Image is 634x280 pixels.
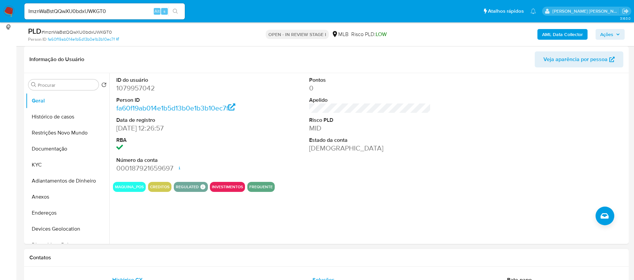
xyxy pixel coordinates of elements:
[309,144,431,153] dd: [DEMOGRAPHIC_DATA]
[351,31,387,38] span: Risco PLD:
[168,7,182,16] button: search-icon
[543,51,608,67] span: Veja aparência por pessoa
[309,116,431,124] dt: Risco PLD
[116,103,235,113] a: fa60f19ab014e1b5d13b0e1b3b10ec7f
[48,36,119,42] a: fa60f19ab014e1b5d13b0e1b3b10ec7f
[26,189,109,205] button: Anexos
[309,83,431,93] dd: 0
[26,141,109,157] button: Documentação
[26,157,109,173] button: KYC
[29,254,623,261] h1: Contatos
[28,26,41,36] b: PLD
[26,125,109,141] button: Restrições Novo Mundo
[309,76,431,84] dt: Pontos
[552,8,620,14] p: renata.fdelgado@mercadopago.com.br
[26,173,109,189] button: Adiantamentos de Dinheiro
[29,56,84,63] h1: Informação do Usuário
[116,116,238,124] dt: Data de registro
[596,29,625,40] button: Ações
[26,93,109,109] button: Geral
[309,96,431,104] dt: Apelido
[116,164,238,173] dd: 000187921659697
[26,237,109,253] button: Dispositivos Point
[38,82,96,88] input: Procurar
[26,109,109,125] button: Histórico de casos
[101,82,107,89] button: Retornar ao pedido padrão
[309,136,431,144] dt: Estado da conta
[266,30,329,39] p: OPEN - IN REVIEW STAGE I
[309,123,431,133] dd: MID
[116,83,238,93] dd: 1079957042
[163,8,165,14] span: s
[332,31,349,38] div: MLB
[28,36,46,42] b: Person ID
[537,29,588,40] button: AML Data Collector
[530,8,536,14] a: Notificações
[26,221,109,237] button: Devices Geolocation
[116,136,238,144] dt: RBA
[24,7,185,16] input: Pesquise usuários ou casos...
[622,8,629,15] a: Sair
[116,157,238,164] dt: Número da conta
[31,82,36,87] button: Procurar
[488,8,524,15] span: Atalhos rápidos
[535,51,623,67] button: Veja aparência por pessoa
[376,30,387,38] span: LOW
[116,96,238,104] dt: Person ID
[26,205,109,221] button: Endereços
[116,76,238,84] dt: ID do usuário
[542,29,583,40] b: AML Data Collector
[41,29,112,35] span: # ImznWaBstQQwXU0bdxUWKGT0
[116,123,238,133] dd: [DATE] 12:26:57
[600,29,613,40] span: Ações
[620,16,631,21] span: 3.163.0
[154,8,160,14] span: Alt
